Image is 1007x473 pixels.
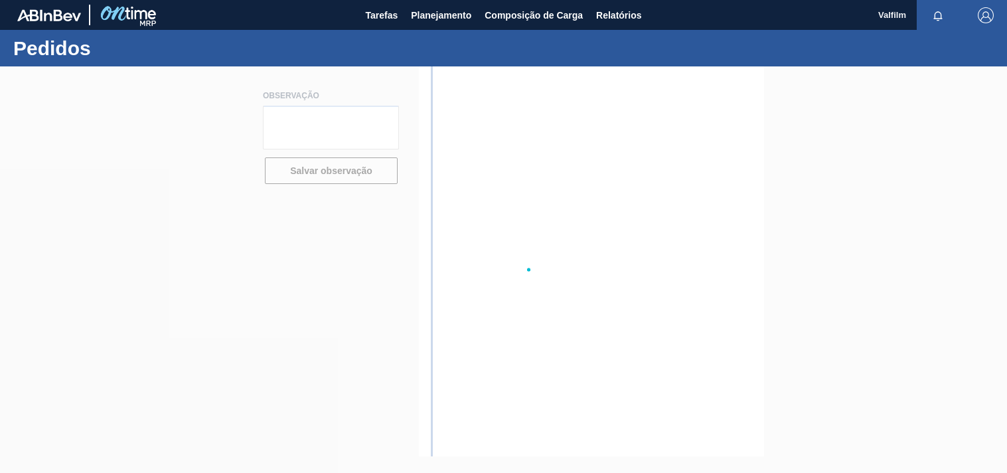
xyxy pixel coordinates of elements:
[13,41,249,56] h1: Pedidos
[365,7,398,23] span: Tarefas
[411,7,471,23] span: Planejamento
[596,7,641,23] span: Relatórios
[917,6,959,25] button: Notificações
[978,7,994,23] img: Logout
[17,9,81,21] img: TNhmsLtSVTkK8tSr43FrP2fwEKptu5GPRR3wAAAABJRU5ErkJggg==
[485,7,583,23] span: Composição de Carga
